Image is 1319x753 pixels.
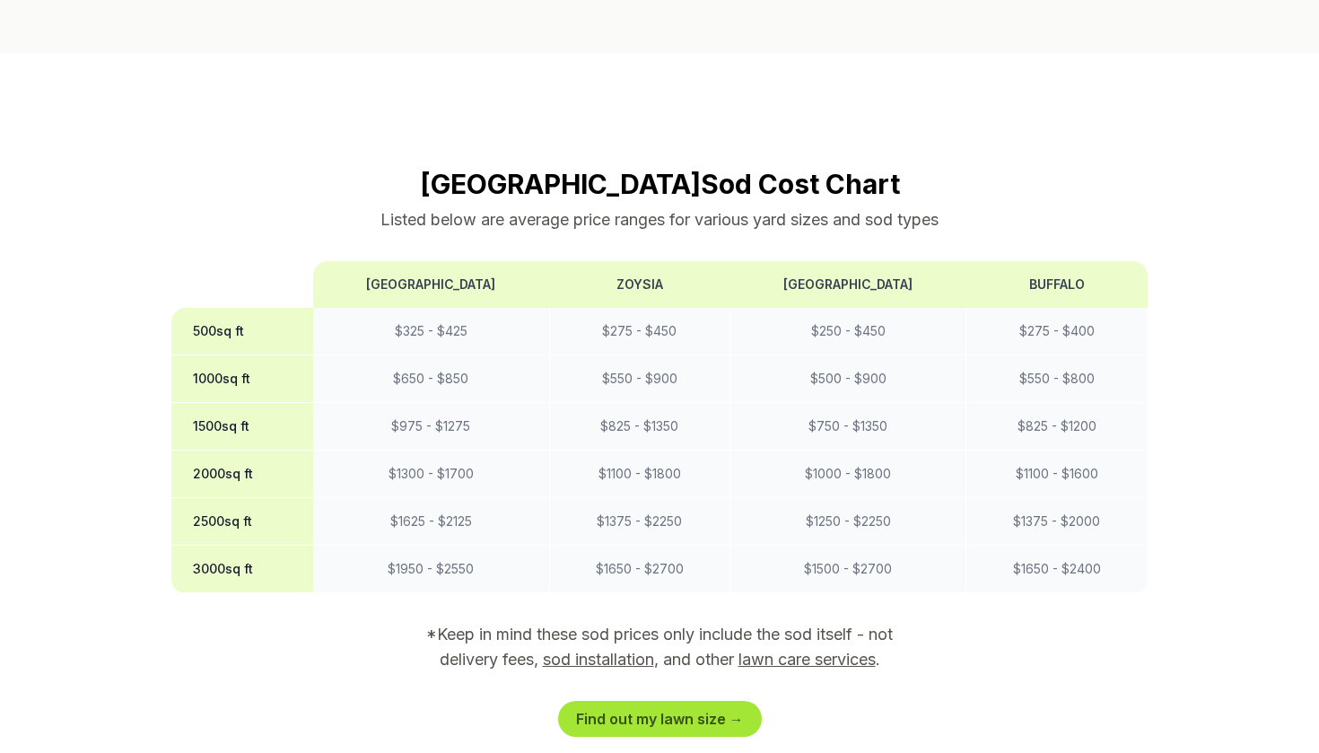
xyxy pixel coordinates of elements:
[313,355,549,403] td: $ 650 - $ 850
[313,451,549,498] td: $ 1300 - $ 1700
[549,498,730,546] td: $ 1375 - $ 2250
[966,403,1148,451] td: $ 825 - $ 1200
[730,355,966,403] td: $ 500 - $ 900
[549,308,730,355] td: $ 275 - $ 450
[171,451,313,498] th: 2000 sq ft
[738,650,876,669] a: lawn care services
[966,498,1148,546] td: $ 1375 - $ 2000
[313,308,549,355] td: $ 325 - $ 425
[543,650,654,669] a: sod installation
[549,451,730,498] td: $ 1100 - $ 1800
[171,546,313,593] th: 3000 sq ft
[558,701,762,737] a: Find out my lawn size →
[549,355,730,403] td: $ 550 - $ 900
[966,451,1148,498] td: $ 1100 - $ 1600
[730,546,966,593] td: $ 1500 - $ 2700
[966,546,1148,593] td: $ 1650 - $ 2400
[313,546,549,593] td: $ 1950 - $ 2550
[171,498,313,546] th: 2500 sq ft
[730,403,966,451] td: $ 750 - $ 1350
[171,207,1148,232] p: Listed below are average price ranges for various yard sizes and sod types
[549,403,730,451] td: $ 825 - $ 1350
[171,403,313,451] th: 1500 sq ft
[730,308,966,355] td: $ 250 - $ 450
[171,168,1148,200] h2: [GEOGRAPHIC_DATA] Sod Cost Chart
[313,498,549,546] td: $ 1625 - $ 2125
[313,403,549,451] td: $ 975 - $ 1275
[549,261,730,308] th: Zoysia
[171,308,313,355] th: 500 sq ft
[730,451,966,498] td: $ 1000 - $ 1800
[730,498,966,546] td: $ 1250 - $ 2250
[966,308,1148,355] td: $ 275 - $ 400
[171,355,313,403] th: 1000 sq ft
[549,546,730,593] td: $ 1650 - $ 2700
[966,355,1148,403] td: $ 550 - $ 800
[401,622,918,672] p: *Keep in mind these sod prices only include the sod itself - not delivery fees, , and other .
[313,261,549,308] th: [GEOGRAPHIC_DATA]
[966,261,1148,308] th: Buffalo
[730,261,966,308] th: [GEOGRAPHIC_DATA]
